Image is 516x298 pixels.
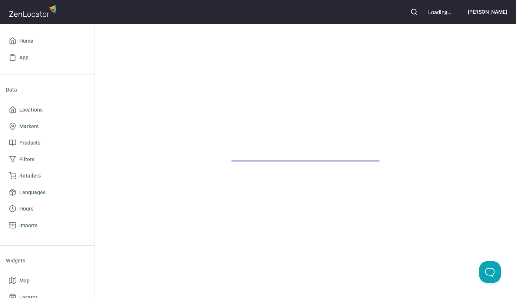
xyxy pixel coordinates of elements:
a: Imports [6,217,89,234]
img: zenlocator [9,3,59,19]
a: Hours [6,201,89,217]
button: Search [406,4,422,20]
span: App [19,53,29,62]
span: Map [19,276,30,285]
a: App [6,49,89,66]
span: Retailers [19,171,41,181]
span: Imports [19,221,37,230]
span: Locations [19,105,43,115]
li: Data [6,81,89,99]
a: Locations [6,102,89,118]
span: Home [19,36,33,46]
span: Markers [19,122,39,131]
h6: [PERSON_NAME] [468,8,507,16]
li: Widgets [6,252,89,269]
div: Loading... [428,8,451,16]
button: [PERSON_NAME] [457,4,507,20]
iframe: Toggle Customer Support [479,261,501,283]
a: Map [6,272,89,289]
a: Filters [6,151,89,168]
span: Hours [19,204,33,213]
span: Languages [19,188,46,197]
a: Retailers [6,168,89,184]
a: Markers [6,118,89,135]
a: Home [6,33,89,49]
a: Languages [6,184,89,201]
span: Products [19,138,40,148]
span: Filters [19,155,34,164]
a: Products [6,135,89,151]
